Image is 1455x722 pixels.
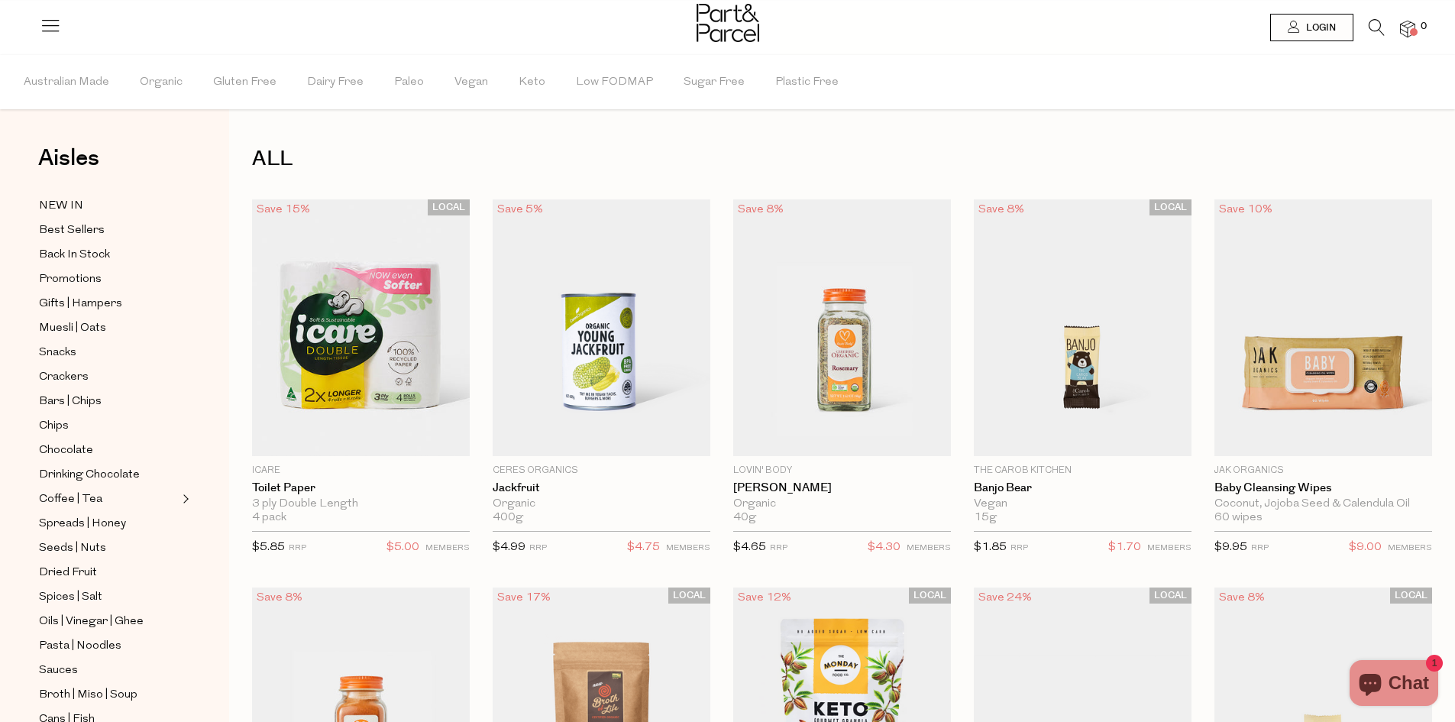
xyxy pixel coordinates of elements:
[493,199,710,456] img: Jackfruit
[39,564,97,582] span: Dried Fruit
[39,222,105,240] span: Best Sellers
[974,481,1191,495] a: Banjo Bear
[493,464,710,478] p: Ceres Organics
[39,294,178,313] a: Gifts | Hampers
[394,56,424,109] span: Paleo
[770,544,787,552] small: RRP
[493,481,710,495] a: Jackfruit
[179,490,189,508] button: Expand/Collapse Coffee | Tea
[213,56,276,109] span: Gluten Free
[39,613,144,631] span: Oils | Vinegar | Ghee
[425,544,470,552] small: MEMBERS
[39,196,178,215] a: NEW IN
[1214,199,1432,456] img: Baby Cleansing Wipes
[386,538,419,558] span: $5.00
[39,637,121,656] span: Pasta | Noodles
[252,497,470,511] div: 3 ply Double Length
[252,464,470,478] p: icare
[24,56,109,109] span: Australian Made
[733,588,796,608] div: Save 12%
[519,56,545,109] span: Keto
[1388,544,1432,552] small: MEMBERS
[1108,538,1141,558] span: $1.70
[39,539,178,558] a: Seeds | Nuts
[39,416,178,435] a: Chips
[576,56,653,109] span: Low FODMAP
[974,542,1007,553] span: $1.85
[1214,542,1247,553] span: $9.95
[974,511,997,525] span: 15g
[1270,14,1353,41] a: Login
[39,393,102,411] span: Bars | Chips
[39,466,140,484] span: Drinking Chocolate
[1345,660,1443,710] inbox-online-store-chat: Shopify online store chat
[493,588,555,608] div: Save 17%
[252,199,315,220] div: Save 15%
[974,497,1191,511] div: Vegan
[39,344,76,362] span: Snacks
[39,588,178,607] a: Spices | Salt
[733,511,756,525] span: 40g
[140,56,183,109] span: Organic
[39,515,126,533] span: Spreads | Honey
[493,497,710,511] div: Organic
[39,367,178,387] a: Crackers
[39,662,78,680] span: Sauces
[39,563,178,582] a: Dried Fruit
[733,497,951,511] div: Organic
[1251,544,1269,552] small: RRP
[1214,464,1432,478] p: Jak Organics
[252,542,285,553] span: $5.85
[733,481,951,495] a: [PERSON_NAME]
[1400,21,1415,37] a: 0
[529,544,547,552] small: RRP
[1010,544,1028,552] small: RRP
[974,464,1191,478] p: The Carob Kitchen
[733,542,766,553] span: $4.65
[974,588,1036,608] div: Save 24%
[909,588,951,604] span: LOCAL
[39,514,178,533] a: Spreads | Honey
[493,199,548,220] div: Save 5%
[697,4,759,42] img: Part&Parcel
[39,465,178,484] a: Drinking Chocolate
[1214,588,1269,608] div: Save 8%
[974,199,1029,220] div: Save 8%
[1390,588,1432,604] span: LOCAL
[1149,199,1191,215] span: LOCAL
[1349,538,1382,558] span: $9.00
[1214,199,1277,220] div: Save 10%
[39,295,122,313] span: Gifts | Hampers
[252,141,1432,176] h1: ALL
[39,270,178,289] a: Promotions
[39,491,102,509] span: Coffee | Tea
[454,56,488,109] span: Vegan
[493,511,523,525] span: 400g
[252,481,470,495] a: Toilet Paper
[39,441,178,460] a: Chocolate
[1214,511,1263,525] span: 60 wipes
[39,490,178,509] a: Coffee | Tea
[39,343,178,362] a: Snacks
[1147,544,1191,552] small: MEMBERS
[39,588,102,607] span: Spices | Salt
[39,221,178,240] a: Best Sellers
[428,199,470,215] span: LOCAL
[38,141,99,175] span: Aisles
[39,246,110,264] span: Back In Stock
[39,636,178,656] a: Pasta | Noodles
[39,319,178,338] a: Muesli | Oats
[907,544,951,552] small: MEMBERS
[39,685,178,704] a: Broth | Miso | Soup
[39,686,137,704] span: Broth | Miso | Soup
[1302,21,1336,34] span: Login
[775,56,839,109] span: Plastic Free
[39,319,106,338] span: Muesli | Oats
[39,442,93,460] span: Chocolate
[39,392,178,411] a: Bars | Chips
[1214,481,1432,495] a: Baby Cleansing Wipes
[868,538,900,558] span: $4.30
[974,199,1191,456] img: Banjo Bear
[733,199,951,456] img: Rosemary
[666,544,710,552] small: MEMBERS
